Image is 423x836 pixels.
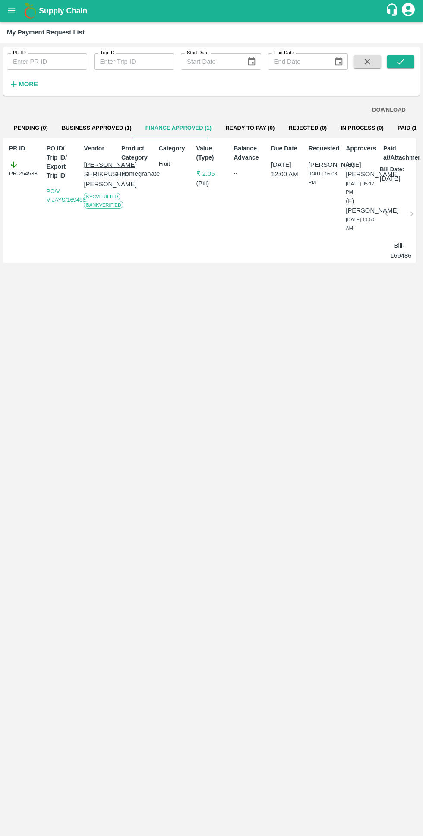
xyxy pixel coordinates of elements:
p: [PERSON_NAME] SHRIKRUSHN [PERSON_NAME] [84,160,114,189]
span: KYC Verified [84,193,120,200]
p: Product Category [121,144,152,162]
a: PO/V VIJAYS/169486 [47,188,86,203]
button: Choose date [331,53,347,70]
p: Bill Date: [380,166,404,174]
button: Rejected (0) [281,118,334,138]
input: Enter PR ID [7,53,87,70]
span: [DATE] 05:17 PM [346,181,374,195]
label: PR ID [13,50,26,56]
button: In Process (0) [334,118,391,138]
input: Start Date [181,53,240,70]
img: logo [22,2,39,19]
p: ( Bill ) [196,178,227,188]
p: Vendor [84,144,114,153]
label: Start Date [187,50,208,56]
p: Paid at/Attachments [383,144,414,162]
div: My Payment Request List [7,27,85,38]
b: Supply Chain [39,6,87,15]
div: PR-254538 [9,160,40,178]
label: Trip ID [100,50,114,56]
p: [DATE] [380,174,400,183]
div: customer-support [385,3,401,19]
p: [DATE] 12:00 AM [271,160,302,179]
input: Enter Trip ID [94,53,174,70]
button: Finance Approved (1) [139,118,218,138]
button: Ready To Pay (0) [218,118,281,138]
p: (B) [PERSON_NAME] [346,160,376,179]
p: Category [159,144,189,153]
button: DOWNLOAD [369,103,409,118]
p: Pomegranate [121,169,152,178]
p: PO ID/ Trip ID/ Export Trip ID [47,144,77,180]
div: -- [234,169,264,178]
p: PR ID [9,144,40,153]
span: [DATE] 05:08 PM [309,171,337,185]
p: [PERSON_NAME] [309,160,339,169]
span: Bank Verified [84,201,123,209]
label: End Date [274,50,294,56]
button: Pending (0) [7,118,55,138]
p: Requested [309,144,339,153]
button: More [7,77,40,91]
p: Balance Advance [234,144,264,162]
button: Choose date [243,53,260,70]
p: Bill-169486 [390,241,408,260]
a: Supply Chain [39,5,385,17]
p: Approvers [346,144,376,153]
p: Due Date [271,144,302,153]
input: End Date [268,53,327,70]
p: ₹ 2.05 [196,169,227,178]
button: Business Approved (1) [55,118,139,138]
span: [DATE] 11:50 AM [346,217,374,231]
p: Value (Type) [196,144,227,162]
button: open drawer [2,1,22,21]
div: account of current user [401,2,416,20]
strong: More [19,81,38,88]
p: Fruit [159,160,189,168]
p: (F) [PERSON_NAME] [346,196,376,216]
